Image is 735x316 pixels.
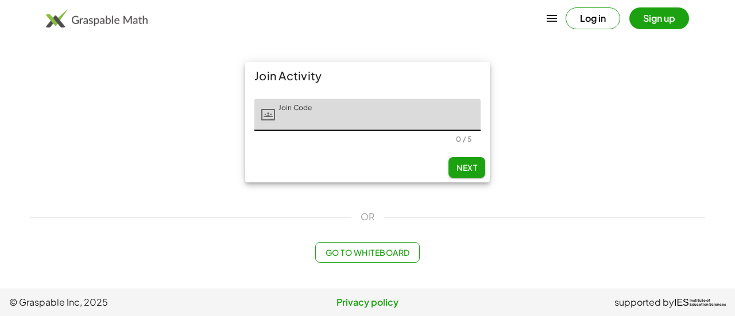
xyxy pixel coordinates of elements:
button: Next [448,157,485,178]
button: Sign up [629,7,689,29]
span: supported by [614,295,674,309]
a: IESInstitute ofEducation Sciences [674,295,726,309]
span: OR [361,210,374,224]
button: Log in [566,7,620,29]
a: Privacy policy [248,295,487,309]
div: Join Activity [245,62,490,89]
span: IES [674,297,689,308]
span: Institute of Education Sciences [690,299,726,307]
span: © Graspable Inc, 2025 [9,295,248,309]
span: Go to Whiteboard [325,247,409,258]
button: Go to Whiteboard [315,242,419,263]
div: 0 / 5 [456,135,471,143]
span: Next [457,162,477,173]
